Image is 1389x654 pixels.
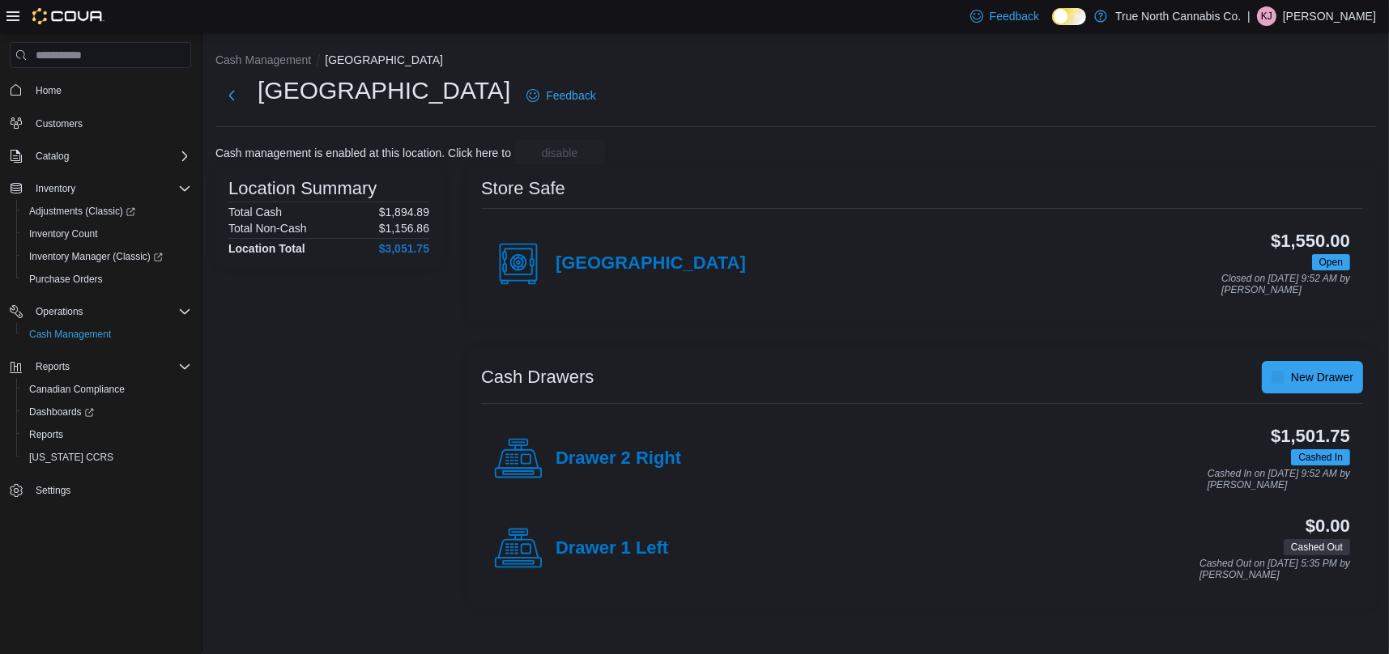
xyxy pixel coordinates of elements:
button: [US_STATE] CCRS [16,446,198,469]
span: Purchase Orders [23,270,191,289]
button: Customers [3,112,198,135]
a: [US_STATE] CCRS [23,448,120,467]
span: Inventory Manager (Classic) [23,247,191,266]
button: Catalog [3,145,198,168]
span: Dark Mode [1052,25,1053,26]
span: Cashed In [1298,450,1343,465]
button: Catalog [29,147,75,166]
a: Canadian Compliance [23,380,131,399]
span: New Drawer [1291,369,1353,385]
button: Inventory Count [16,223,198,245]
a: Settings [29,481,77,500]
a: Feedback [520,79,602,112]
span: Inventory [36,182,75,195]
span: Cashed In [1291,449,1350,465]
h3: Cash Drawers [481,367,594,387]
a: Purchase Orders [23,270,109,289]
a: Reports [23,425,70,444]
h3: $1,550.00 [1271,231,1350,251]
a: Inventory Count [23,224,104,244]
span: Feedback [546,87,595,104]
a: Adjustments (Classic) [16,200,198,223]
p: Cashed Out on [DATE] 5:35 PM by [PERSON_NAME] [1199,558,1350,580]
button: Inventory [3,177,198,200]
span: Washington CCRS [23,448,191,467]
span: Operations [36,305,83,318]
a: Customers [29,114,89,134]
span: Home [36,84,62,97]
p: | [1247,6,1251,26]
p: $1,156.86 [379,222,429,235]
span: Open [1319,255,1343,270]
button: Home [3,78,198,101]
span: Settings [36,484,70,497]
button: [GEOGRAPHIC_DATA] [325,53,443,66]
span: Open [1312,254,1350,270]
a: Cash Management [23,325,117,344]
h3: $0.00 [1306,516,1350,536]
img: Cova [32,8,104,24]
button: Purchase Orders [16,268,198,291]
span: Cashed Out [1284,539,1350,555]
span: Cash Management [23,325,191,344]
h6: Total Non-Cash [228,222,307,235]
a: Adjustments (Classic) [23,202,142,221]
p: Cash management is enabled at this location. Click here to [215,147,511,159]
span: Cash Management [29,328,111,341]
span: Catalog [29,147,191,166]
button: Reports [29,357,76,376]
button: Cash Management [16,323,198,346]
span: Adjustments (Classic) [23,202,191,221]
p: Closed on [DATE] 9:52 AM by [PERSON_NAME] [1221,274,1350,295]
p: [PERSON_NAME] [1283,6,1376,26]
span: Customers [29,113,191,134]
a: Dashboards [16,401,198,423]
span: Cashed Out [1291,540,1343,554]
span: Home [29,79,191,100]
span: Inventory Count [23,224,191,244]
span: Reports [29,428,63,441]
button: Operations [29,302,90,321]
span: Purchase Orders [29,273,103,286]
span: Adjustments (Classic) [29,205,135,218]
input: Dark Mode [1052,8,1086,25]
h4: Drawer 2 Right [556,448,681,469]
span: Reports [23,425,191,444]
h1: [GEOGRAPHIC_DATA] [258,74,510,107]
p: True North Cannabis Co. [1115,6,1241,26]
button: New Drawer [1262,361,1363,393]
span: Inventory Count [29,227,98,240]
button: Cash Management [215,53,311,66]
span: Inventory [29,179,191,198]
nav: An example of EuiBreadcrumbs [215,52,1376,71]
button: Settings [3,478,198,502]
div: Keelin Jefkins [1257,6,1276,26]
span: Inventory Manager (Classic) [29,250,163,263]
h3: $1,501.75 [1271,427,1350,446]
span: KJ [1261,6,1272,26]
a: Dashboards [23,402,100,422]
button: Next [215,79,248,112]
span: Customers [36,117,83,130]
button: Canadian Compliance [16,378,198,401]
span: Operations [29,302,191,321]
span: Settings [29,480,191,500]
h6: Total Cash [228,206,282,219]
button: Reports [16,423,198,446]
button: Operations [3,300,198,323]
button: Reports [3,355,198,378]
h4: [GEOGRAPHIC_DATA] [556,253,746,274]
span: Reports [29,357,191,376]
span: Dashboards [29,406,94,418]
h4: Location Total [228,242,305,255]
h3: Location Summary [228,179,377,198]
span: Feedback [990,8,1039,24]
span: Catalog [36,150,69,163]
span: disable [542,145,577,161]
button: disable [514,140,605,166]
span: Dashboards [23,402,191,422]
nav: Complex example [10,71,191,544]
a: Home [29,81,68,100]
h4: Drawer 1 Left [556,538,668,559]
span: Canadian Compliance [23,380,191,399]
